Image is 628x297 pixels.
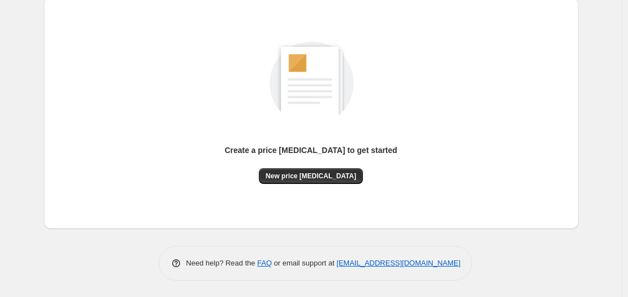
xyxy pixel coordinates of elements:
[186,259,258,267] span: Need help? Read the
[225,145,397,156] p: Create a price [MEDICAL_DATA] to get started
[259,168,363,184] button: New price [MEDICAL_DATA]
[337,259,460,267] a: [EMAIL_ADDRESS][DOMAIN_NAME]
[272,259,337,267] span: or email support at
[257,259,272,267] a: FAQ
[266,172,356,181] span: New price [MEDICAL_DATA]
